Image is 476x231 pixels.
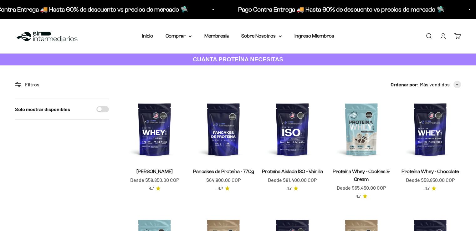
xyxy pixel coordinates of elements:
[333,169,390,182] a: Proteína Whey - Cookies & Cream
[424,185,430,192] span: 4.7
[406,176,455,184] sale-price: Desde $58.850,00 COP
[241,32,282,40] summary: Sobre Nosotros
[130,176,179,184] sale-price: Desde $58.850,00 COP
[420,80,461,89] button: Más vendidos
[237,4,443,14] p: Pago Contra Entrega 🚚 Hasta 60% de descuento vs precios de mercado 🛸
[206,176,241,184] sale-price: $64.900,00 COP
[136,169,173,174] a: [PERSON_NAME]
[149,185,154,192] span: 4.7
[391,80,419,89] span: Ordenar por:
[204,33,229,38] a: Membresía
[193,56,283,63] strong: CUANTA PROTEÍNA NECESITAS
[337,184,386,192] sale-price: Desde $65.450,00 COP
[286,185,292,192] span: 4.7
[15,80,109,89] div: Filtros
[218,185,223,192] span: 4.2
[356,193,361,200] span: 4.7
[356,193,367,200] a: 4.74.7 de 5.0 estrellas
[402,169,459,174] a: Proteína Whey - Chocolate
[268,176,317,184] sale-price: Desde $81.400,00 COP
[262,169,323,174] a: Proteína Aislada ISO - Vainilla
[420,80,450,89] span: Más vendidos
[193,169,254,174] a: Pancakes de Proteína - 770g
[166,32,192,40] summary: Comprar
[218,185,230,192] a: 4.24.2 de 5.0 estrellas
[294,33,334,38] a: Ingreso Miembros
[424,185,436,192] a: 4.74.7 de 5.0 estrellas
[15,105,70,113] label: Solo mostrar disponibles
[149,185,161,192] a: 4.74.7 de 5.0 estrellas
[142,33,153,38] a: Inicio
[286,185,298,192] a: 4.74.7 de 5.0 estrellas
